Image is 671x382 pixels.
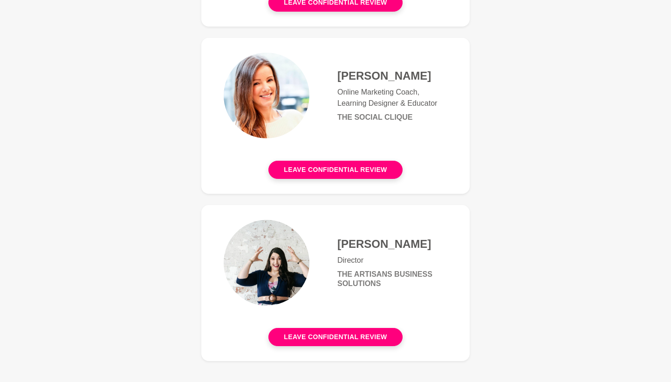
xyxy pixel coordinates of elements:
h6: THE SOCIAL CLIQUE [337,113,447,122]
h6: The Artisans Business Solutions [337,270,447,288]
h4: [PERSON_NAME] [337,237,447,251]
p: Director [337,255,447,266]
p: Online Marketing Coach, Learning Designer & Educator [337,87,447,109]
button: Leave confidential review [268,161,402,179]
h4: [PERSON_NAME] [337,69,447,83]
a: [PERSON_NAME]Online Marketing Coach, Learning Designer & EducatorTHE SOCIAL CLIQUELeave confident... [201,38,470,194]
a: [PERSON_NAME]DirectorThe Artisans Business SolutionsLeave confidential review [201,205,470,361]
button: Leave confidential review [268,328,402,346]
